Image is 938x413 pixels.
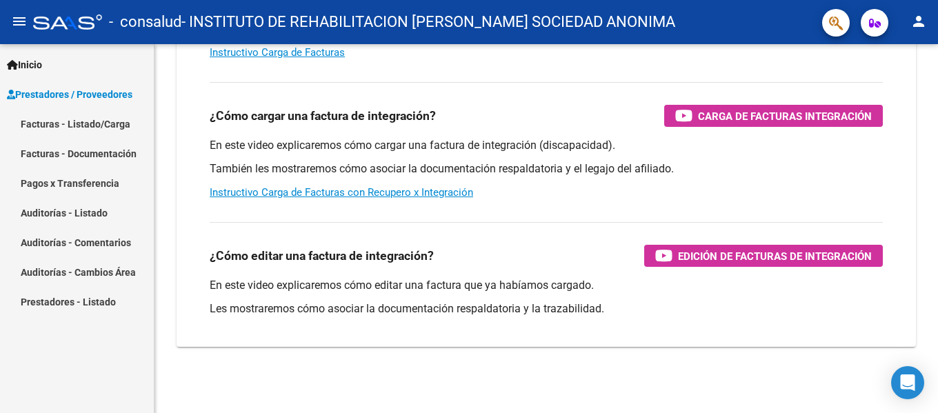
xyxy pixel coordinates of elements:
span: Inicio [7,57,42,72]
a: Instructivo Carga de Facturas [210,46,345,59]
p: En este video explicaremos cómo editar una factura que ya habíamos cargado. [210,278,883,293]
p: En este video explicaremos cómo cargar una factura de integración (discapacidad). [210,138,883,153]
span: - consalud [109,7,181,37]
span: Edición de Facturas de integración [678,248,872,265]
h3: ¿Cómo editar una factura de integración? [210,246,434,265]
h3: ¿Cómo cargar una factura de integración? [210,106,436,125]
p: Les mostraremos cómo asociar la documentación respaldatoria y la trazabilidad. [210,301,883,316]
div: Open Intercom Messenger [891,366,924,399]
p: También les mostraremos cómo asociar la documentación respaldatoria y el legajo del afiliado. [210,161,883,177]
mat-icon: menu [11,13,28,30]
a: Instructivo Carga de Facturas con Recupero x Integración [210,186,473,199]
mat-icon: person [910,13,927,30]
button: Carga de Facturas Integración [664,105,883,127]
span: - INSTITUTO DE REHABILITACION [PERSON_NAME] SOCIEDAD ANONIMA [181,7,675,37]
button: Edición de Facturas de integración [644,245,883,267]
span: Prestadores / Proveedores [7,87,132,102]
span: Carga de Facturas Integración [698,108,872,125]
